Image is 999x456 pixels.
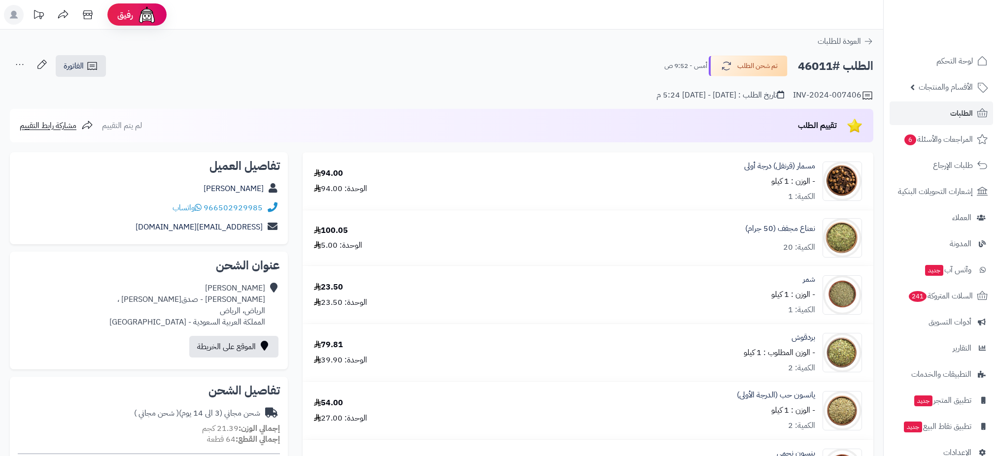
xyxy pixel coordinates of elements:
[20,120,93,131] a: مشاركة رابط التقييم
[656,90,784,101] div: تاريخ الطلب : [DATE] - [DATE] 5:24 م
[20,120,76,131] span: مشاركة رابط التقييم
[913,393,971,407] span: تطبيق المتجر
[771,289,815,300] small: - الوزن : 1 كيلو
[744,347,815,358] small: - الوزن المطلوب : 1 كيلو
[793,90,873,101] div: INV-2024-007406
[236,433,280,445] strong: إجمالي القطع:
[18,260,280,271] h2: عنوان الشحن
[64,60,84,72] span: الفاتورة
[137,5,157,25] img: ai-face.png
[823,275,861,315] img: 1628193890-Fennel-90x90.jpg
[18,385,280,396] h2: تفاصيل الشحن
[890,232,993,256] a: المدونة
[745,223,815,234] a: نعناع مجفف (50 جرام)
[788,362,815,374] div: الكمية: 2
[314,355,367,366] div: الوحدة: 39.90
[890,258,993,282] a: وآتس آبجديد
[903,420,971,433] span: تطبيق نقاط البيع
[914,395,932,406] span: جديد
[783,242,815,253] div: الكمية: 20
[890,180,993,203] a: إشعارات التحويلات البنكية
[798,56,873,76] h2: الطلب #46011
[239,423,280,434] strong: إجمالي الوزن:
[823,391,861,430] img: 1628238826-Anise-90x90.jpg
[18,160,280,172] h2: تفاصيل العميل
[314,282,343,293] div: 23.50
[204,183,264,195] a: [PERSON_NAME]
[908,289,973,303] span: السلات المتروكة
[890,336,993,360] a: التقارير
[823,333,861,372] img: 1628195064-Marjoram-90x90.jpg
[925,265,943,276] span: جديد
[911,367,971,381] span: التطبيقات والخدمات
[932,7,990,28] img: logo-2.png
[890,362,993,386] a: التطبيقات والخدمات
[803,274,815,285] a: شمر
[936,54,973,68] span: لوحة التحكم
[788,420,815,431] div: الكمية: 2
[904,134,917,146] span: 6
[924,263,971,277] span: وآتس آب
[890,415,993,438] a: تطبيق نقاط البيعجديد
[134,408,260,419] div: شحن مجاني (3 الى 14 يوم)
[189,336,278,358] a: الموقع على الخريطة
[204,202,263,214] a: 966502929985
[207,433,280,445] small: 64 قطعة
[890,154,993,177] a: طلبات الإرجاع
[314,183,367,195] div: الوحدة: 94.00
[890,206,993,229] a: العملاء
[102,120,142,131] span: لم يتم التقييم
[818,35,861,47] span: العودة للطلبات
[709,56,788,76] button: تم شحن الطلب
[798,120,837,131] span: تقييم الطلب
[314,168,343,179] div: 94.00
[314,240,362,251] div: الوحدة: 5.00
[890,284,993,308] a: السلات المتروكة241
[664,61,707,71] small: أمس - 9:52 ص
[314,297,367,308] div: الوحدة: 23.50
[788,304,815,316] div: الكمية: 1
[898,185,973,198] span: إشعارات التحويلات البنكية
[792,332,815,343] a: بردقوش
[952,211,971,225] span: العملاء
[737,390,815,401] a: يانسون حب (الدرجة الأولى)
[136,221,263,233] a: [EMAIL_ADDRESS][DOMAIN_NAME]
[890,49,993,73] a: لوحة التحكم
[771,175,815,187] small: - الوزن : 1 كيلو
[56,55,106,77] a: الفاتورة
[202,423,280,434] small: 21.39 كجم
[771,404,815,416] small: - الوزن : 1 كيلو
[823,218,861,258] img: Mint-90x90.jpg
[904,422,922,432] span: جديد
[919,80,973,94] span: الأقسام والمنتجات
[109,283,265,327] div: [PERSON_NAME] [PERSON_NAME] - صدق[PERSON_NAME] ، الرياض، الرياض المملكة العربية السعودية - [GEOGR...
[818,35,873,47] a: العودة للطلبات
[134,407,179,419] span: ( شحن مجاني )
[823,162,861,201] img: _%D9%82%D8%B1%D9%86%D9%82%D9%84-90x90.jpg
[953,341,971,355] span: التقارير
[314,339,343,351] div: 79.81
[788,191,815,202] div: الكمية: 1
[890,389,993,412] a: تطبيق المتجرجديد
[890,128,993,151] a: المراجعات والأسئلة6
[26,5,51,27] a: تحديثات المنصة
[950,106,973,120] span: الطلبات
[929,315,971,329] span: أدوات التسويق
[903,132,973,146] span: المراجعات والأسئلة
[314,397,343,409] div: 54.00
[908,291,928,302] span: 241
[117,9,133,21] span: رفيق
[933,159,973,172] span: طلبات الإرجاع
[744,161,815,172] a: مسمار (قرنفل) درجة أولى
[172,202,202,214] a: واتساب
[314,225,348,236] div: 100.05
[950,237,971,251] span: المدونة
[314,413,367,424] div: الوحدة: 27.00
[890,101,993,125] a: الطلبات
[890,310,993,334] a: أدوات التسويق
